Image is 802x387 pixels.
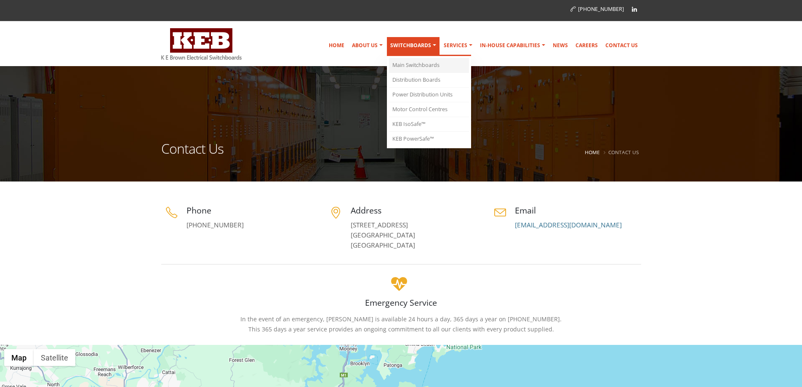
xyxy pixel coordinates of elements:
a: About Us [349,37,386,54]
a: Main Switchboards [389,58,469,73]
h4: Phone [187,205,313,216]
a: Home [325,37,348,54]
h4: Emergency Service [161,297,641,308]
button: Show street map [4,349,34,366]
a: Linkedin [628,3,641,16]
a: [PHONE_NUMBER] [570,5,624,13]
a: [PHONE_NUMBER] [187,221,244,230]
h1: Contact Us [161,142,224,166]
a: In-house Capabilities [477,37,549,54]
a: Switchboards [387,37,440,56]
p: In the event of an emergency, [PERSON_NAME] is available 24 hours a day, 365 days a year on [PHON... [161,314,641,334]
a: Power Distribution Units [389,88,469,102]
a: Services [440,37,476,54]
li: Contact Us [602,147,639,157]
a: Home [585,149,600,155]
a: KEB IsoSafe™ [389,117,469,132]
button: Show satellite imagery [34,349,75,366]
a: Motor Control Centres [389,102,469,117]
a: [STREET_ADDRESS][GEOGRAPHIC_DATA][GEOGRAPHIC_DATA] [351,221,415,250]
a: Contact Us [602,37,641,54]
h4: Address [351,205,477,216]
a: KEB PowerSafe™ [389,132,469,146]
a: Distribution Boards [389,73,469,88]
a: [EMAIL_ADDRESS][DOMAIN_NAME] [515,221,622,230]
a: News [549,37,571,54]
img: K E Brown Electrical Switchboards [161,28,242,60]
h4: Email [515,205,641,216]
a: Careers [572,37,601,54]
